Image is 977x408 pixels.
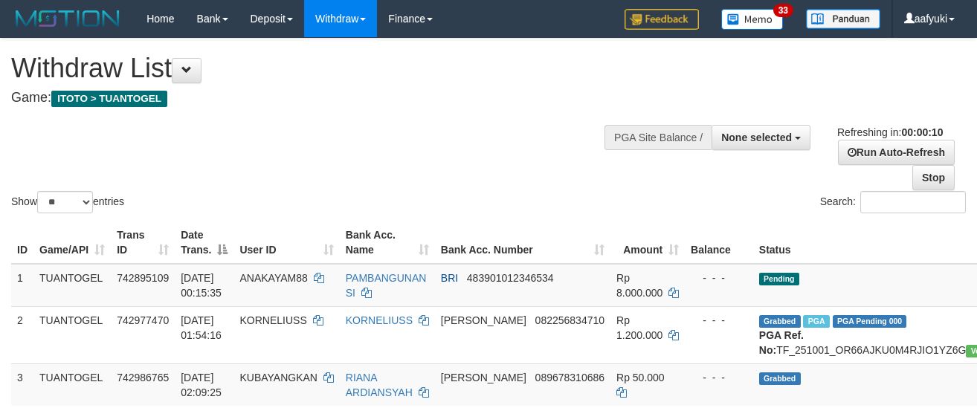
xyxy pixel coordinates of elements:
span: 742977470 [117,314,169,326]
span: [DATE] 01:54:16 [181,314,222,341]
th: ID [11,221,33,264]
td: TUANTOGEL [33,264,111,307]
span: Pending [759,273,799,285]
span: 742986765 [117,372,169,383]
th: Date Trans.: activate to sort column descending [175,221,233,264]
span: PGA Pending [833,315,907,328]
th: Amount: activate to sort column ascending [610,221,685,264]
span: ANAKAYAM88 [239,272,307,284]
span: Refreshing in: [837,126,943,138]
span: [DATE] 00:15:35 [181,272,222,299]
span: Rp 1.200.000 [616,314,662,341]
a: Run Auto-Refresh [838,140,955,165]
span: KUBAYANGKAN [239,372,317,383]
select: Showentries [37,191,93,213]
span: Copy 483901012346534 to clipboard [467,272,554,284]
a: RIANA ARDIANSYAH [346,372,413,398]
span: [PERSON_NAME] [441,314,526,326]
td: TUANTOGEL [33,363,111,406]
span: KORNELIUSS [239,314,306,326]
b: PGA Ref. No: [759,329,804,356]
th: Game/API: activate to sort column ascending [33,221,111,264]
h1: Withdraw List [11,54,636,83]
div: - - - [691,271,747,285]
span: [PERSON_NAME] [441,372,526,383]
span: Copy 089678310686 to clipboard [535,372,604,383]
td: 3 [11,363,33,406]
span: 742895109 [117,272,169,284]
th: Bank Acc. Number: activate to sort column ascending [435,221,610,264]
h4: Game: [11,91,636,106]
a: PAMBANGUNAN SI [346,272,427,299]
span: 33 [773,4,793,17]
div: - - - [691,370,747,385]
button: None selected [712,125,810,150]
span: Copy 082256834710 to clipboard [535,314,604,326]
label: Search: [820,191,966,213]
th: User ID: activate to sort column ascending [233,221,339,264]
div: - - - [691,313,747,328]
span: Grabbed [759,315,801,328]
td: TUANTOGEL [33,306,111,363]
span: Marked by aafchonlypin [803,315,829,328]
img: panduan.png [806,9,880,29]
label: Show entries [11,191,124,213]
span: Rp 8.000.000 [616,272,662,299]
img: Feedback.jpg [625,9,699,30]
span: Rp 50.000 [616,372,665,383]
span: BRI [441,272,458,284]
a: KORNELIUSS [346,314,413,326]
td: 1 [11,264,33,307]
span: Grabbed [759,372,801,385]
img: MOTION_logo.png [11,7,124,30]
strong: 00:00:10 [901,126,943,138]
a: Stop [912,165,955,190]
input: Search: [860,191,966,213]
span: None selected [721,132,792,143]
div: PGA Site Balance / [604,125,712,150]
th: Trans ID: activate to sort column ascending [111,221,175,264]
td: 2 [11,306,33,363]
img: Button%20Memo.svg [721,9,784,30]
span: ITOTO > TUANTOGEL [51,91,167,107]
th: Bank Acc. Name: activate to sort column ascending [340,221,435,264]
span: [DATE] 02:09:25 [181,372,222,398]
th: Balance [685,221,753,264]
